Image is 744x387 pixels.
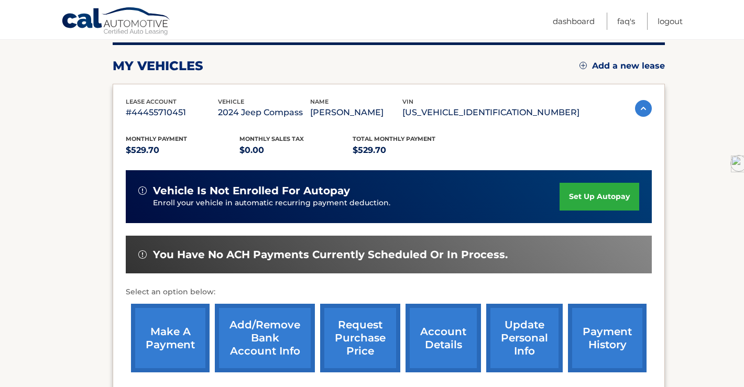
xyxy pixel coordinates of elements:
[153,184,350,197] span: vehicle is not enrolled for autopay
[126,286,652,298] p: Select an option below:
[131,304,210,372] a: make a payment
[658,13,683,30] a: Logout
[138,186,147,195] img: alert-white.svg
[153,197,560,209] p: Enroll your vehicle in automatic recurring payment deduction.
[126,135,187,142] span: Monthly Payment
[126,98,177,105] span: lease account
[310,98,329,105] span: name
[218,98,244,105] span: vehicle
[635,100,652,117] img: accordion-active.svg
[126,105,218,120] p: #44455710451
[617,13,635,30] a: FAQ's
[126,143,239,158] p: $529.70
[153,248,508,261] span: You have no ACH payments currently scheduled or in process.
[215,304,315,372] a: Add/Remove bank account info
[138,250,147,259] img: alert-white.svg
[579,62,587,69] img: add.svg
[353,143,466,158] p: $529.70
[568,304,647,372] a: payment history
[218,105,310,120] p: 2024 Jeep Compass
[579,61,665,71] a: Add a new lease
[61,7,171,37] a: Cal Automotive
[402,105,579,120] p: [US_VEHICLE_IDENTIFICATION_NUMBER]
[113,58,203,74] h2: my vehicles
[560,183,639,211] a: set up autopay
[320,304,400,372] a: request purchase price
[310,105,402,120] p: [PERSON_NAME]
[402,98,413,105] span: vin
[239,143,353,158] p: $0.00
[239,135,304,142] span: Monthly sales Tax
[406,304,481,372] a: account details
[486,304,563,372] a: update personal info
[353,135,435,142] span: Total Monthly Payment
[553,13,595,30] a: Dashboard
